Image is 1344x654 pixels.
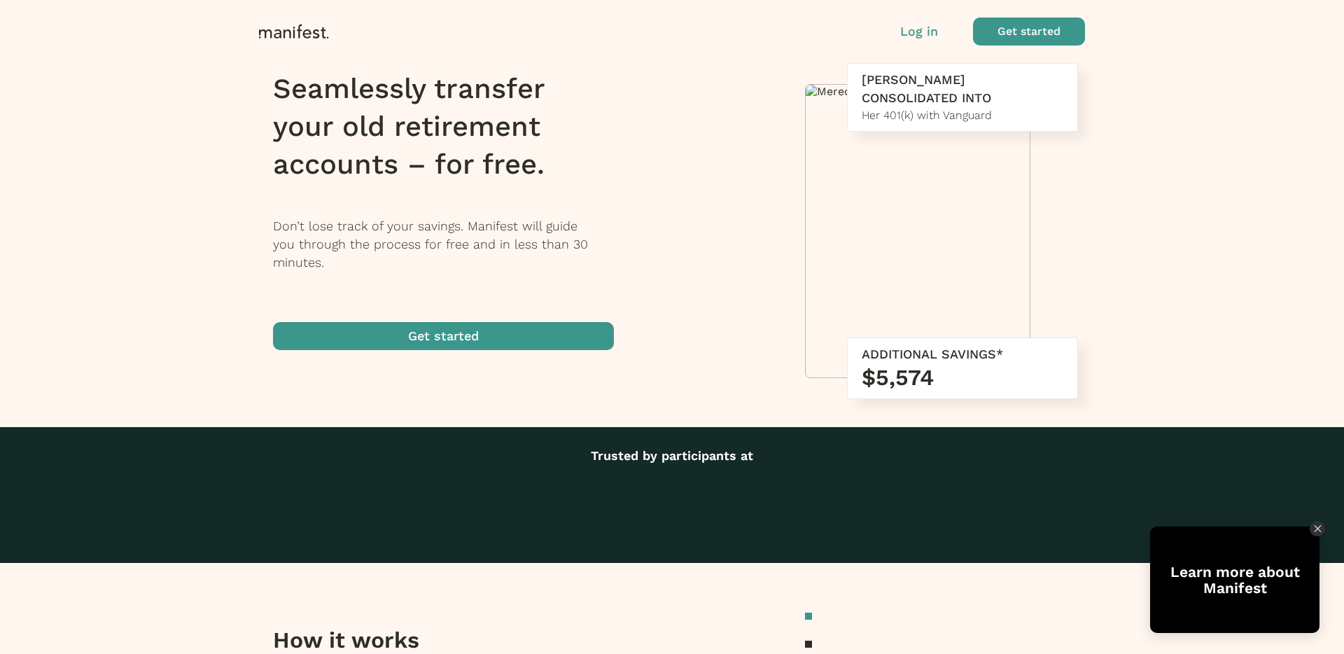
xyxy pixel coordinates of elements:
[862,107,1063,124] div: Her 401(k) with Vanguard
[1150,564,1319,596] div: Learn more about Manifest
[273,70,632,183] h1: Seamlessly transfer your old retirement accounts – for free.
[273,322,614,350] button: Get started
[862,71,1063,107] div: [PERSON_NAME] CONSOLIDATED INTO
[1150,527,1319,633] div: Open Tolstoy
[1150,527,1319,633] div: Open Tolstoy widget
[862,345,1063,363] div: ADDITIONAL SAVINGS*
[862,363,1063,391] h3: $5,574
[273,217,632,272] p: Don’t lose track of your savings. Manifest will guide you through the process for free and in les...
[973,18,1085,46] button: Get started
[1310,521,1325,536] div: Close Tolstoy widget
[806,85,1030,98] img: Meredith
[273,626,586,654] h3: How it works
[1150,527,1319,633] div: Tolstoy bubble widget
[900,22,938,41] button: Log in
